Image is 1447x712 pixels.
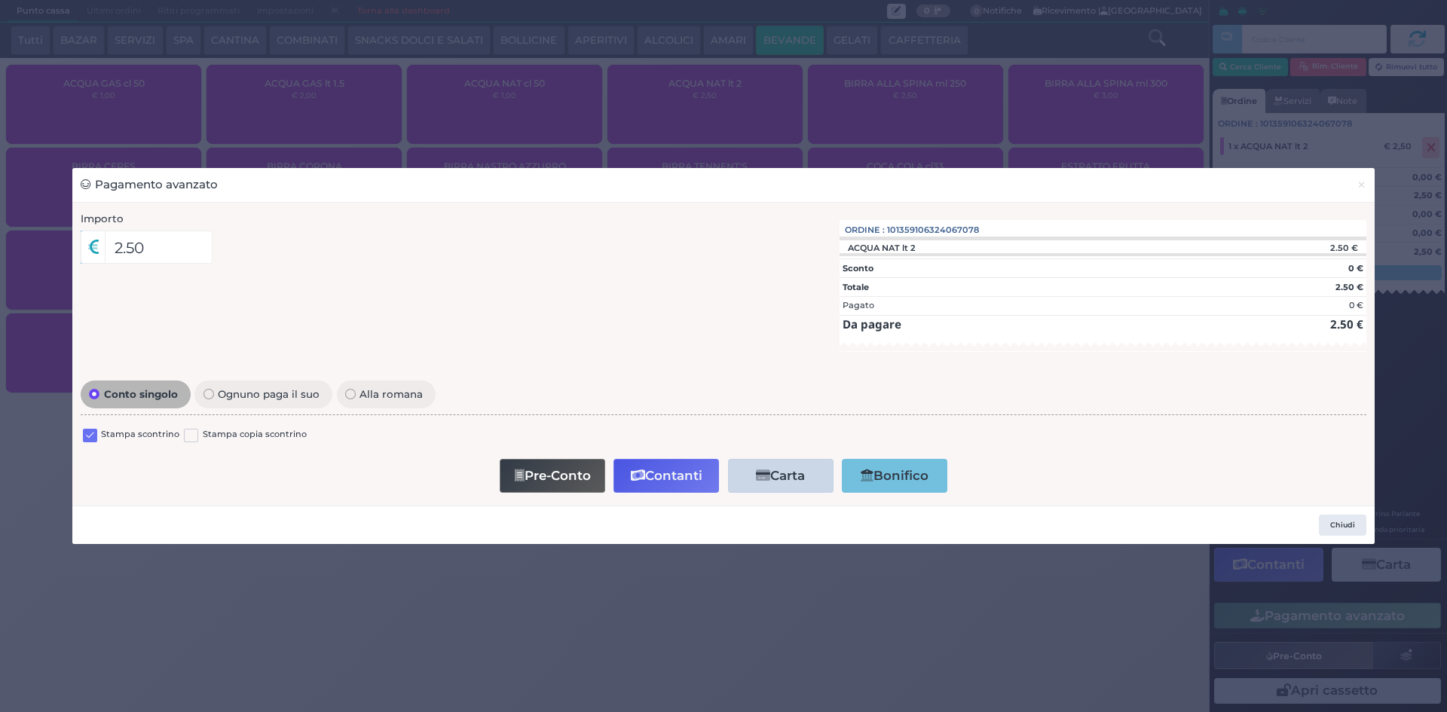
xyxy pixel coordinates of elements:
[840,243,923,253] div: ACQUA NAT lt 2
[99,389,182,399] span: Conto singolo
[843,263,873,273] strong: Sconto
[1335,282,1363,292] strong: 2.50 €
[1348,168,1375,202] button: Chiudi
[728,459,834,493] button: Carta
[843,299,874,312] div: Pagato
[842,459,947,493] button: Bonifico
[887,224,979,237] span: 101359106324067078
[203,428,307,442] label: Stampa copia scontrino
[843,316,901,332] strong: Da pagare
[81,211,124,226] label: Importo
[101,428,179,442] label: Stampa scontrino
[1234,243,1366,253] div: 2.50 €
[105,231,213,264] input: Es. 30.99
[214,389,324,399] span: Ognuno paga il suo
[845,224,885,237] span: Ordine :
[356,389,427,399] span: Alla romana
[1348,263,1363,273] strong: 0 €
[1349,299,1363,312] div: 0 €
[613,459,719,493] button: Contanti
[500,459,605,493] button: Pre-Conto
[843,282,869,292] strong: Totale
[1319,515,1366,536] button: Chiudi
[1357,176,1366,193] span: ×
[1330,316,1363,332] strong: 2.50 €
[81,176,218,194] h3: Pagamento avanzato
